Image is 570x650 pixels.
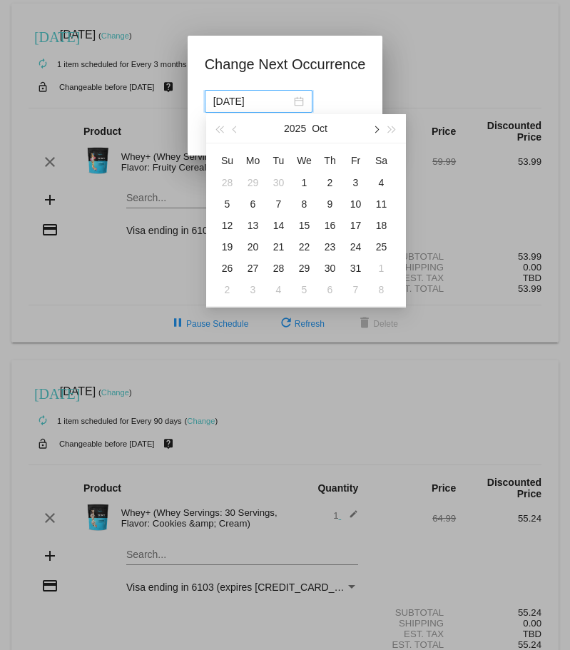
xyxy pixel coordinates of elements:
[369,215,395,236] td: 10/18/2025
[215,236,240,258] td: 10/19/2025
[322,260,339,277] div: 30
[322,238,339,255] div: 23
[373,217,390,234] div: 18
[312,114,327,143] button: Oct
[343,172,369,193] td: 10/3/2025
[240,236,266,258] td: 10/20/2025
[347,174,365,191] div: 3
[266,236,292,258] td: 10/21/2025
[270,195,287,213] div: 7
[322,195,339,213] div: 9
[347,238,365,255] div: 24
[369,149,395,172] th: Sat
[322,217,339,234] div: 16
[343,279,369,300] td: 11/7/2025
[219,260,236,277] div: 26
[266,193,292,215] td: 10/7/2025
[270,217,287,234] div: 14
[317,172,343,193] td: 10/2/2025
[317,215,343,236] td: 10/16/2025
[322,281,339,298] div: 6
[240,193,266,215] td: 10/6/2025
[215,258,240,279] td: 10/26/2025
[347,195,365,213] div: 10
[266,172,292,193] td: 9/30/2025
[292,236,317,258] td: 10/22/2025
[317,149,343,172] th: Thu
[205,121,268,147] button: Update
[240,258,266,279] td: 10/27/2025
[369,236,395,258] td: 10/25/2025
[317,193,343,215] td: 10/9/2025
[284,114,306,143] button: 2025
[384,114,399,143] button: Next year (Control + right)
[245,174,262,191] div: 29
[240,149,266,172] th: Mon
[343,149,369,172] th: Fri
[219,281,236,298] div: 2
[317,236,343,258] td: 10/23/2025
[296,260,313,277] div: 29
[213,93,291,109] input: Select date
[343,193,369,215] td: 10/10/2025
[347,217,365,234] div: 17
[317,258,343,279] td: 10/30/2025
[219,217,236,234] div: 12
[245,217,262,234] div: 13
[369,279,395,300] td: 11/8/2025
[270,281,287,298] div: 4
[215,149,240,172] th: Sun
[292,258,317,279] td: 10/29/2025
[245,260,262,277] div: 27
[292,172,317,193] td: 10/1/2025
[296,238,313,255] div: 22
[215,193,240,215] td: 10/5/2025
[322,174,339,191] div: 2
[215,215,240,236] td: 10/12/2025
[296,195,313,213] div: 8
[219,174,236,191] div: 28
[205,53,366,76] h1: Change Next Occurrence
[369,193,395,215] td: 10/11/2025
[369,258,395,279] td: 11/1/2025
[292,149,317,172] th: Wed
[292,215,317,236] td: 10/15/2025
[266,215,292,236] td: 10/14/2025
[373,238,390,255] div: 25
[343,215,369,236] td: 10/17/2025
[292,193,317,215] td: 10/8/2025
[296,281,313,298] div: 5
[266,258,292,279] td: 10/28/2025
[215,172,240,193] td: 9/28/2025
[270,174,287,191] div: 30
[373,281,390,298] div: 8
[266,279,292,300] td: 11/4/2025
[270,260,287,277] div: 28
[212,114,228,143] button: Last year (Control + left)
[245,281,262,298] div: 3
[373,195,390,213] div: 11
[317,279,343,300] td: 11/6/2025
[373,174,390,191] div: 4
[240,279,266,300] td: 11/3/2025
[296,174,313,191] div: 1
[215,279,240,300] td: 11/2/2025
[240,172,266,193] td: 9/29/2025
[240,215,266,236] td: 10/13/2025
[270,238,287,255] div: 21
[219,238,236,255] div: 19
[343,236,369,258] td: 10/24/2025
[228,114,243,143] button: Previous month (PageUp)
[266,149,292,172] th: Tue
[219,195,236,213] div: 5
[245,238,262,255] div: 20
[369,172,395,193] td: 10/4/2025
[296,217,313,234] div: 15
[343,258,369,279] td: 10/31/2025
[368,114,384,143] button: Next month (PageDown)
[373,260,390,277] div: 1
[245,195,262,213] div: 6
[347,281,365,298] div: 7
[292,279,317,300] td: 11/5/2025
[347,260,365,277] div: 31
